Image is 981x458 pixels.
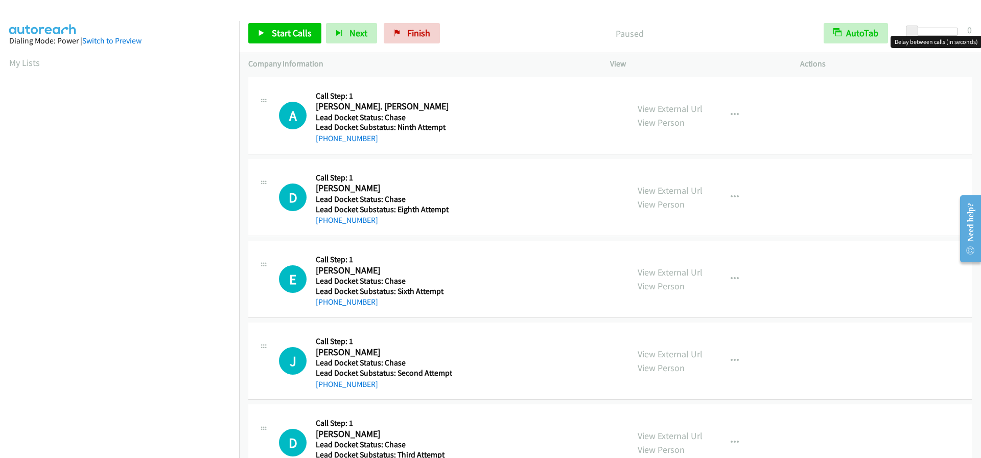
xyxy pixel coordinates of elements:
h5: Call Step: 1 [316,255,452,265]
h1: J [279,347,307,375]
span: Next [349,27,367,39]
h5: Lead Docket Status: Chase [316,112,452,123]
h5: Lead Docket Substatus: Second Attempt [316,368,452,378]
div: The call is yet to be attempted [279,184,307,211]
a: View Person [638,280,685,292]
h2: [PERSON_NAME] [316,347,452,358]
h5: Lead Docket Status: Chase [316,194,452,204]
h1: D [279,429,307,456]
a: View External Url [638,266,703,278]
a: View Person [638,362,685,374]
div: The call is yet to be attempted [279,102,307,129]
a: View Person [638,444,685,455]
h2: [PERSON_NAME] [316,428,452,440]
h5: Lead Docket Substatus: Eighth Attempt [316,204,452,215]
a: View External Url [638,430,703,442]
h5: Lead Docket Status: Chase [316,358,452,368]
div: The call is yet to be attempted [279,429,307,456]
a: View External Url [638,348,703,360]
a: [PHONE_NUMBER] [316,215,378,225]
button: Next [326,23,377,43]
a: View Person [638,198,685,210]
h1: A [279,102,307,129]
div: Dialing Mode: Power | [9,35,230,47]
button: AutoTab [824,23,888,43]
h5: Lead Docket Substatus: Sixth Attempt [316,286,452,296]
div: 0 [967,23,972,37]
iframe: Resource Center [951,188,981,269]
h5: Call Step: 1 [316,173,452,183]
h2: [PERSON_NAME] [316,265,452,277]
p: Company Information [248,58,592,70]
a: Switch to Preview [82,36,142,45]
h5: Call Step: 1 [316,91,452,101]
p: Paused [454,27,805,40]
a: View External Url [638,185,703,196]
div: The call is yet to be attempted [279,265,307,293]
h5: Call Step: 1 [316,336,452,347]
span: Finish [407,27,430,39]
div: The call is yet to be attempted [279,347,307,375]
a: View External Url [638,103,703,114]
h2: [PERSON_NAME]. [PERSON_NAME] [316,101,452,112]
h5: Call Step: 1 [316,418,452,428]
p: Actions [800,58,972,70]
h5: Lead Docket Substatus: Ninth Attempt [316,122,452,132]
a: [PHONE_NUMBER] [316,297,378,307]
a: View Person [638,117,685,128]
a: [PHONE_NUMBER] [316,133,378,143]
a: My Lists [9,57,40,68]
h5: Lead Docket Status: Chase [316,440,452,450]
h1: D [279,184,307,211]
h1: E [279,265,307,293]
p: View [610,58,782,70]
a: Finish [384,23,440,43]
h5: Lead Docket Status: Chase [316,276,452,286]
span: Start Calls [272,27,312,39]
h2: [PERSON_NAME] [316,182,452,194]
a: Start Calls [248,23,321,43]
a: [PHONE_NUMBER] [316,379,378,389]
